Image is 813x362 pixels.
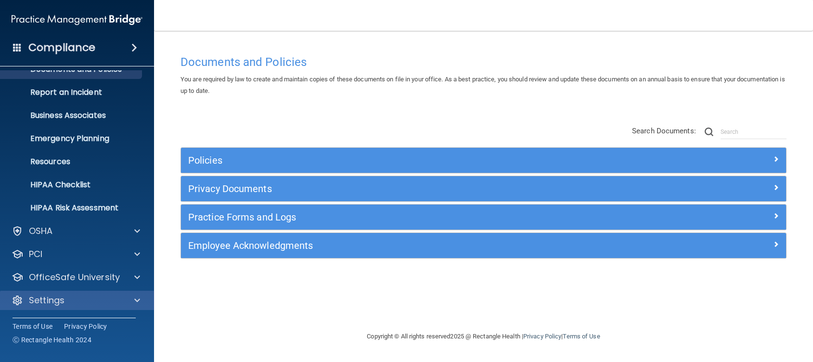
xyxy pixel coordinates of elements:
[12,10,142,29] img: PMB logo
[6,157,138,167] p: Resources
[12,225,140,237] a: OSHA
[563,333,600,340] a: Terms of Use
[188,240,628,251] h5: Employee Acknowledgments
[721,125,787,139] input: Search
[632,127,696,135] span: Search Documents:
[13,322,52,331] a: Terms of Use
[12,248,140,260] a: PCI
[29,271,120,283] p: OfficeSafe University
[6,134,138,143] p: Emergency Planning
[6,180,138,190] p: HIPAA Checklist
[29,248,42,260] p: PCI
[13,335,91,345] span: Ⓒ Rectangle Health 2024
[181,76,785,94] span: You are required by law to create and maintain copies of these documents on file in your office. ...
[6,65,138,74] p: Documents and Policies
[12,295,140,306] a: Settings
[6,203,138,213] p: HIPAA Risk Assessment
[12,271,140,283] a: OfficeSafe University
[29,295,65,306] p: Settings
[188,153,779,168] a: Policies
[28,41,95,54] h4: Compliance
[181,56,787,68] h4: Documents and Policies
[188,238,779,253] a: Employee Acknowledgments
[188,181,779,196] a: Privacy Documents
[308,321,659,352] div: Copyright © All rights reserved 2025 @ Rectangle Health | |
[188,209,779,225] a: Practice Forms and Logs
[6,88,138,97] p: Report an Incident
[29,225,53,237] p: OSHA
[188,155,628,166] h5: Policies
[188,212,628,222] h5: Practice Forms and Logs
[64,322,107,331] a: Privacy Policy
[188,183,628,194] h5: Privacy Documents
[705,128,713,136] img: ic-search.3b580494.png
[523,333,561,340] a: Privacy Policy
[6,111,138,120] p: Business Associates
